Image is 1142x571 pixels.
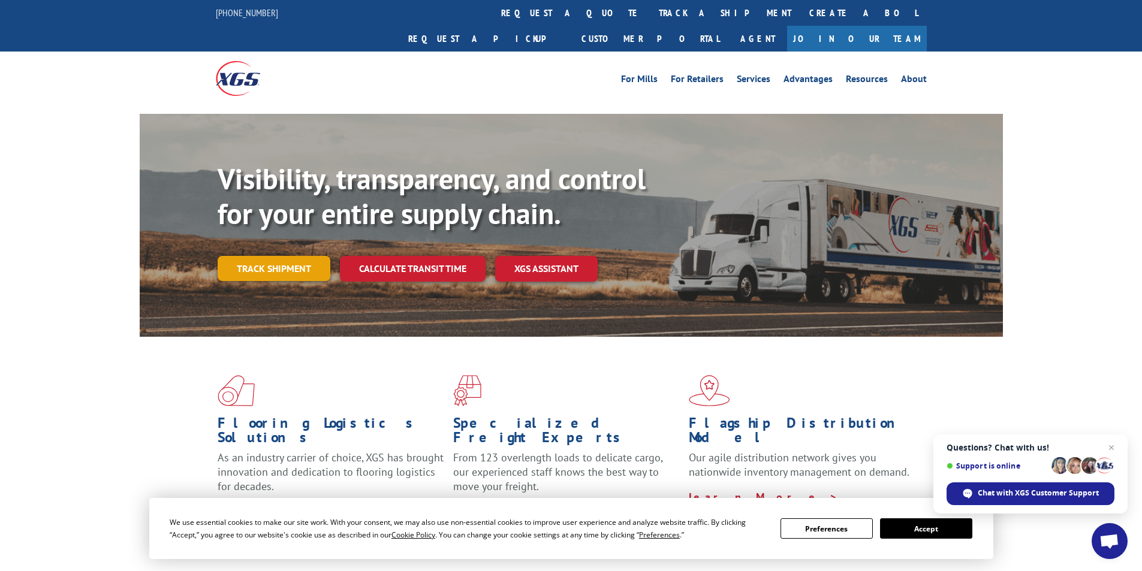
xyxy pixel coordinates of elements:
span: Chat with XGS Customer Support [978,488,1099,499]
a: Agent [728,26,787,52]
span: Preferences [639,530,680,540]
a: For Mills [621,74,658,87]
h1: Flooring Logistics Solutions [218,416,444,451]
div: Open chat [1092,523,1128,559]
span: Questions? Chat with us! [947,443,1114,452]
a: About [901,74,927,87]
a: Join Our Team [787,26,927,52]
a: Calculate transit time [340,256,486,282]
a: Services [737,74,770,87]
a: XGS ASSISTANT [495,256,598,282]
button: Accept [880,518,972,539]
a: Learn More > [689,490,838,504]
b: Visibility, transparency, and control for your entire supply chain. [218,160,646,232]
h1: Flagship Distribution Model [689,416,915,451]
div: We use essential cookies to make our site work. With your consent, we may also use non-essential ... [170,516,766,541]
img: xgs-icon-flagship-distribution-model-red [689,375,730,406]
span: Support is online [947,461,1047,470]
a: For Retailers [671,74,724,87]
h1: Specialized Freight Experts [453,416,680,451]
a: Resources [846,74,888,87]
a: Request a pickup [399,26,572,52]
a: Advantages [784,74,833,87]
img: xgs-icon-total-supply-chain-intelligence-red [218,375,255,406]
p: From 123 overlength loads to delicate cargo, our experienced staff knows the best way to move you... [453,451,680,504]
button: Preferences [781,518,873,539]
a: Track shipment [218,256,330,281]
span: Cookie Policy [391,530,435,540]
a: Customer Portal [572,26,728,52]
span: Close chat [1104,440,1119,455]
a: [PHONE_NUMBER] [216,7,278,19]
div: Chat with XGS Customer Support [947,482,1114,505]
span: As an industry carrier of choice, XGS has brought innovation and dedication to flooring logistics... [218,451,444,493]
div: Cookie Consent Prompt [149,498,993,559]
img: xgs-icon-focused-on-flooring-red [453,375,481,406]
span: Our agile distribution network gives you nationwide inventory management on demand. [689,451,909,479]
